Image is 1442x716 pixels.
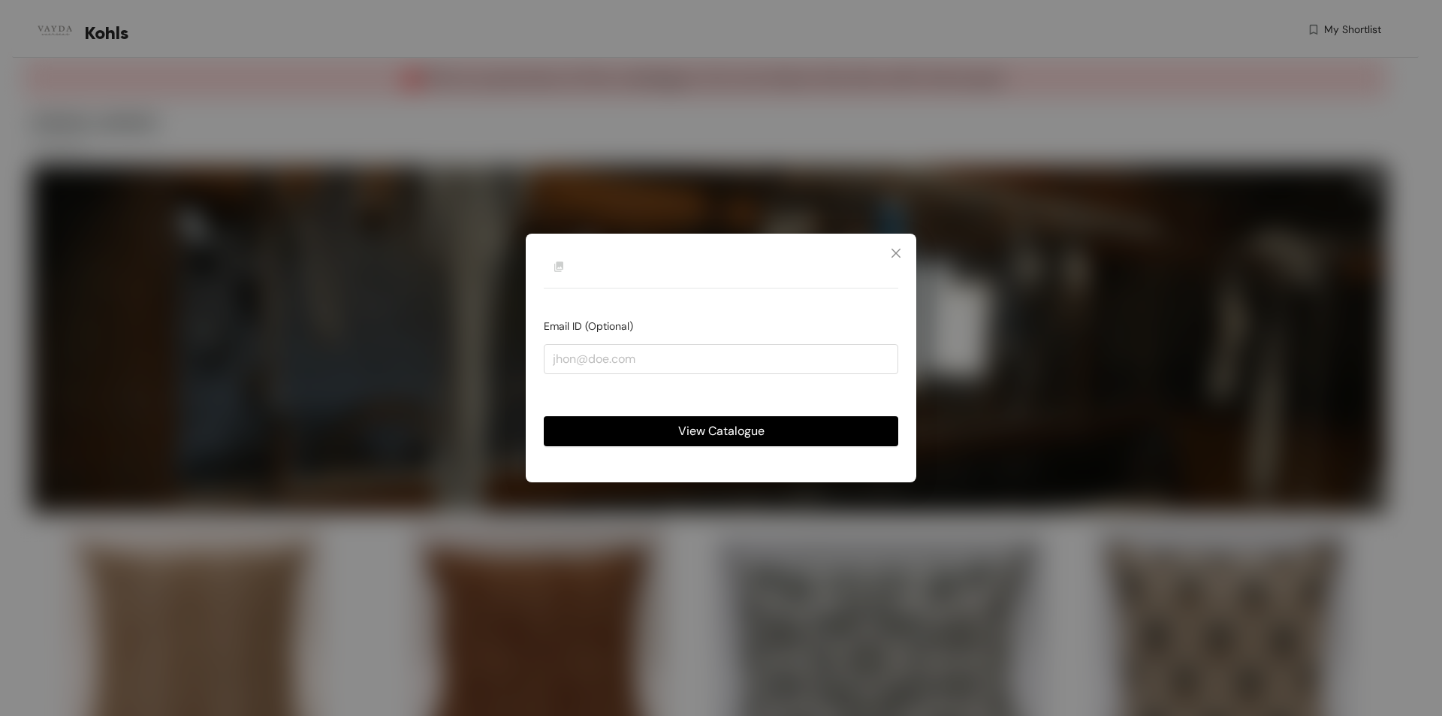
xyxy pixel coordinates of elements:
span: Email ID (Optional) [544,319,633,333]
img: Buyer Portal [544,252,574,282]
input: jhon@doe.com [544,344,898,374]
button: Close [876,234,916,274]
span: close [890,247,902,259]
button: View Catalogue [544,416,898,446]
span: View Catalogue [678,421,765,440]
